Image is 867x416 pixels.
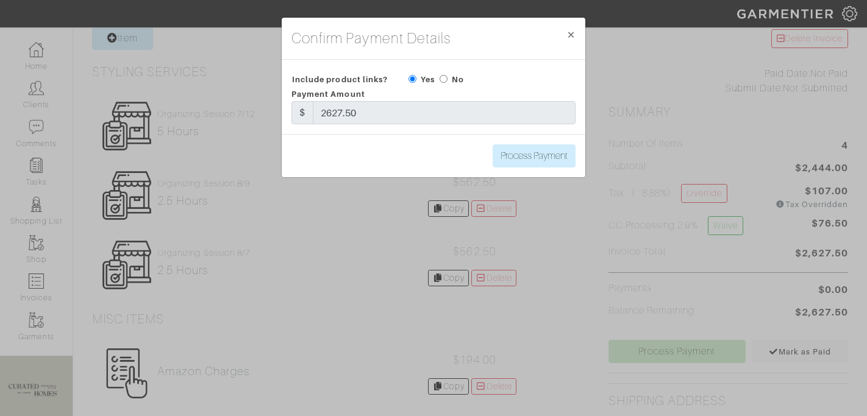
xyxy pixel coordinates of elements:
input: Process Payment [493,144,576,167]
h4: Confirm Payment Details [291,27,451,49]
label: Yes [421,74,435,85]
span: × [566,26,576,43]
span: Payment Amount [291,90,365,99]
label: No [452,74,464,85]
div: $ [291,101,313,124]
span: Include product links? [292,71,388,88]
